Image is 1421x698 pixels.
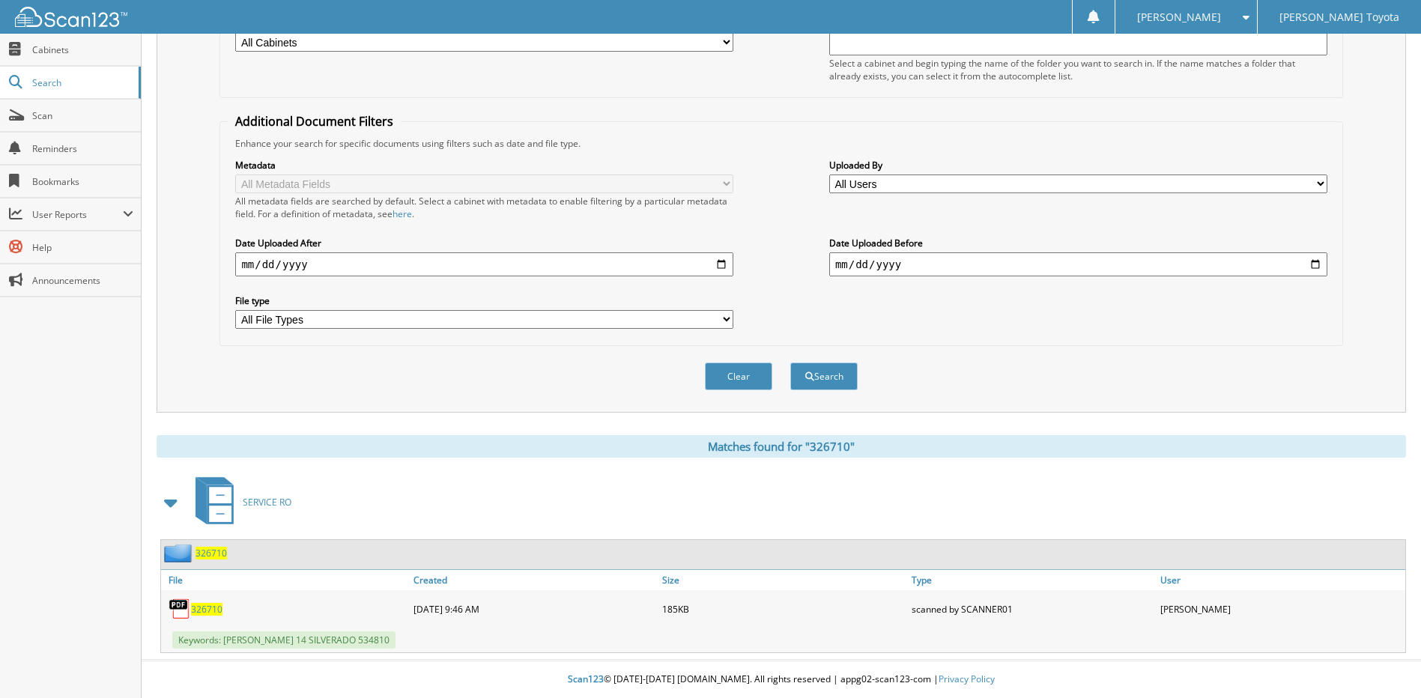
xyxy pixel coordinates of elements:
span: Help [32,241,133,254]
button: Clear [705,362,772,390]
span: [PERSON_NAME] Toyota [1279,13,1399,22]
a: here [393,207,412,220]
span: Search [32,76,131,89]
a: Size [658,570,907,590]
span: Scan [32,109,133,122]
label: Metadata [235,159,733,172]
img: PDF.png [169,598,191,620]
div: Enhance your search for specific documents using filters such as date and file type. [228,137,1334,150]
label: File type [235,294,733,307]
span: SERVICE RO [243,496,291,509]
a: 326710 [196,547,227,559]
label: Date Uploaded After [235,237,733,249]
div: scanned by SCANNER01 [908,594,1157,624]
div: Select a cabinet and begin typing the name of the folder you want to search in. If the name match... [829,57,1327,82]
div: [DATE] 9:46 AM [410,594,658,624]
input: end [829,252,1327,276]
a: File [161,570,410,590]
div: Matches found for "326710" [157,435,1406,458]
input: start [235,252,733,276]
img: folder2.png [164,544,196,562]
img: scan123-logo-white.svg [15,7,127,27]
span: Reminders [32,142,133,155]
div: © [DATE]-[DATE] [DOMAIN_NAME]. All rights reserved | appg02-scan123-com | [142,661,1421,698]
span: Cabinets [32,43,133,56]
a: Privacy Policy [939,673,995,685]
a: User [1157,570,1405,590]
a: Type [908,570,1157,590]
a: 326710 [191,603,222,616]
a: Created [410,570,658,590]
div: All metadata fields are searched by default. Select a cabinet with metadata to enable filtering b... [235,195,733,220]
span: User Reports [32,208,123,221]
span: Bookmarks [32,175,133,188]
div: 185KB [658,594,907,624]
iframe: Chat Widget [1346,626,1421,698]
span: Keywords: [PERSON_NAME] 14 SILVERADO 534810 [172,631,396,649]
a: SERVICE RO [187,473,291,532]
legend: Additional Document Filters [228,113,401,130]
span: [PERSON_NAME] [1137,13,1221,22]
span: Scan123 [568,673,604,685]
span: Announcements [32,274,133,287]
div: [PERSON_NAME] [1157,594,1405,624]
label: Uploaded By [829,159,1327,172]
label: Date Uploaded Before [829,237,1327,249]
button: Search [790,362,858,390]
